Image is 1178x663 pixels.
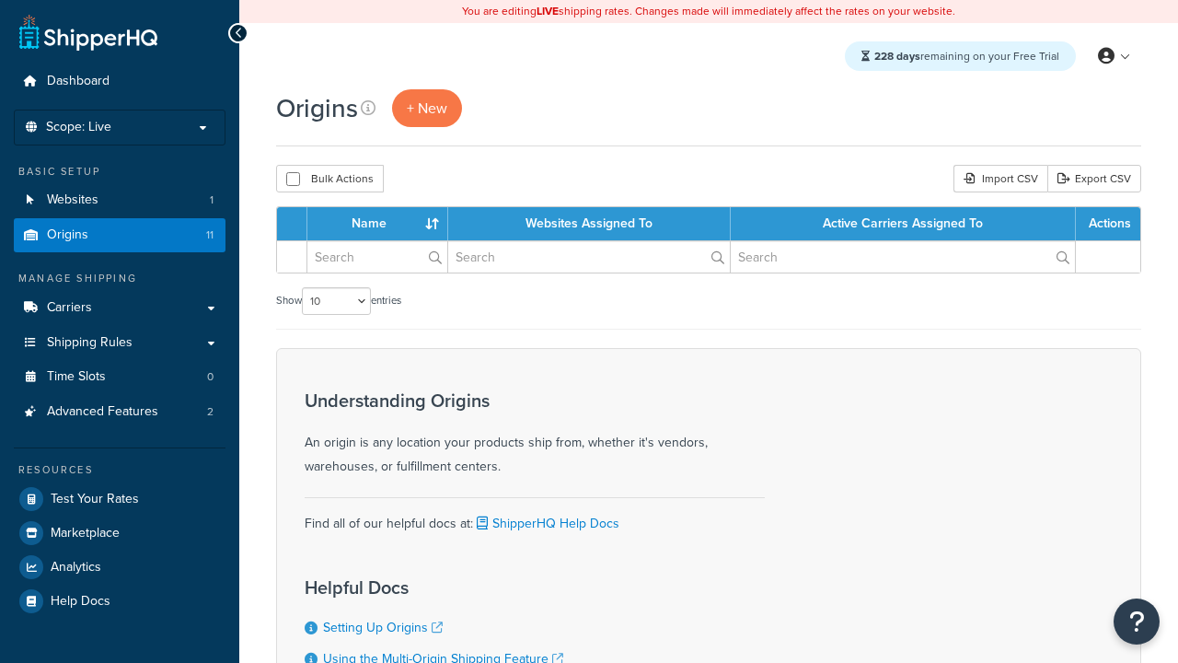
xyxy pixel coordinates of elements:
span: 1 [210,192,214,208]
div: remaining on your Free Trial [845,41,1076,71]
span: Test Your Rates [51,492,139,507]
th: Websites Assigned To [448,207,731,240]
a: Marketplace [14,517,225,550]
a: Help Docs [14,585,225,618]
a: Export CSV [1047,165,1141,192]
th: Name [307,207,448,240]
h3: Helpful Docs [305,577,669,598]
a: + New [392,89,462,127]
div: Import CSV [953,165,1047,192]
a: Carriers [14,291,225,325]
li: Origins [14,218,225,252]
li: Time Slots [14,360,225,394]
span: Shipping Rules [47,335,133,351]
button: Open Resource Center [1114,599,1160,645]
div: Resources [14,462,225,478]
span: 11 [206,227,214,243]
a: Test Your Rates [14,483,225,516]
span: 0 [207,369,214,385]
div: An origin is any location your products ship from, whether it's vendors, warehouses, or fulfillme... [305,390,765,479]
h1: Origins [276,90,358,126]
a: Origins 11 [14,218,225,252]
span: + New [407,98,447,119]
div: Basic Setup [14,164,225,180]
span: Origins [47,227,88,243]
label: Show entries [276,287,401,315]
a: Time Slots 0 [14,360,225,394]
a: Setting Up Origins [323,618,443,637]
th: Actions [1076,207,1140,240]
span: Carriers [47,300,92,316]
span: Scope: Live [46,120,111,135]
b: LIVE [537,3,559,19]
span: Analytics [51,560,101,576]
strong: 228 days [874,48,920,64]
li: Websites [14,183,225,217]
div: Find all of our helpful docs at: [305,497,765,536]
a: ShipperHQ Home [19,14,157,51]
span: Marketplace [51,526,120,541]
a: Analytics [14,551,225,584]
span: Websites [47,192,98,208]
span: Time Slots [47,369,106,385]
a: Shipping Rules [14,326,225,360]
span: Help Docs [51,594,110,610]
h3: Understanding Origins [305,390,765,411]
input: Search [448,241,730,273]
select: Showentries [302,287,371,315]
a: Websites 1 [14,183,225,217]
span: Dashboard [47,74,110,89]
input: Search [307,241,447,273]
a: Dashboard [14,64,225,99]
span: 2 [207,404,214,420]
a: ShipperHQ Help Docs [473,514,619,533]
span: Advanced Features [47,404,158,420]
button: Bulk Actions [276,165,384,192]
div: Manage Shipping [14,271,225,286]
th: Active Carriers Assigned To [731,207,1076,240]
li: Advanced Features [14,395,225,429]
a: Advanced Features 2 [14,395,225,429]
input: Search [731,241,1075,273]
